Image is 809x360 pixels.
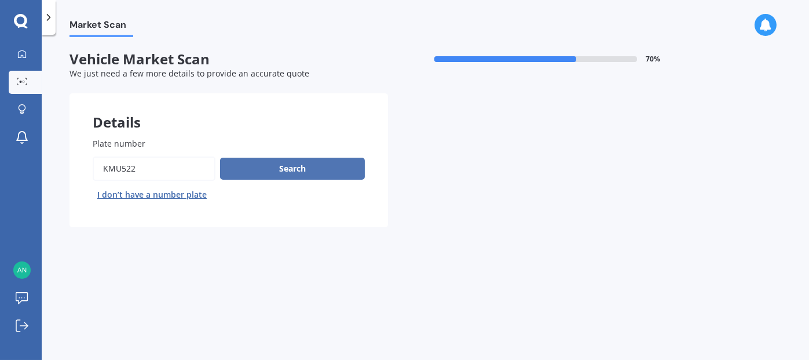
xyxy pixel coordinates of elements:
[220,158,365,180] button: Search
[69,93,388,128] div: Details
[69,51,388,68] span: Vehicle Market Scan
[69,68,309,79] span: We just need a few more details to provide an accurate quote
[93,138,145,149] span: Plate number
[646,55,661,63] span: 70 %
[93,186,211,204] button: I don’t have a number plate
[69,19,133,35] span: Market Scan
[13,261,31,279] img: 6f31cbe6b881f05f0dabadc25b9e947a
[93,157,215,181] input: Enter plate number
